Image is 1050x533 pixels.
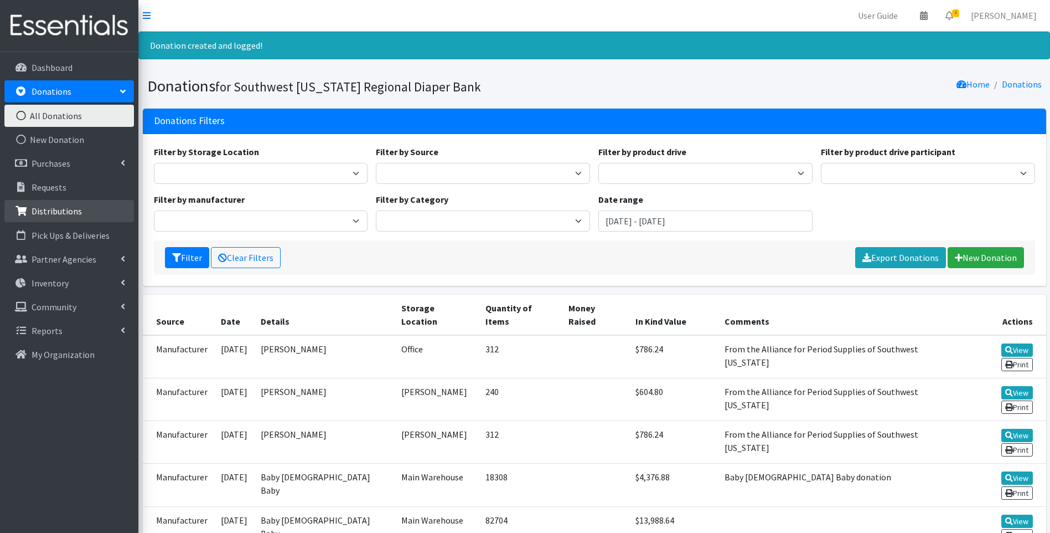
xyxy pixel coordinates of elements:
a: Clear Filters [211,247,281,268]
th: Money Raised [562,295,629,335]
p: Donations [32,86,71,97]
label: Filter by product drive participant [821,145,955,158]
td: Main Warehouse [395,464,479,506]
td: 240 [479,378,562,421]
td: [DATE] [214,421,254,464]
a: New Donation [4,129,134,151]
td: 312 [479,421,562,464]
label: Filter by Source [376,145,438,158]
a: Print [1001,443,1033,457]
th: Date [214,295,254,335]
a: View [1001,429,1033,442]
h1: Donations [147,76,591,96]
p: Partner Agencies [32,254,96,265]
td: From the Alliance for Period Supplies of Southwest [US_STATE] [718,335,963,378]
a: Donations [1002,79,1042,90]
label: Filter by Storage Location [154,145,259,158]
th: In Kind Value [629,295,718,335]
td: [PERSON_NAME] [395,421,479,464]
td: Manufacturer [143,335,214,378]
p: My Organization [32,349,95,360]
td: [PERSON_NAME] [254,335,395,378]
td: Manufacturer [143,464,214,506]
a: All Donations [4,105,134,127]
p: Reports [32,325,63,336]
a: Print [1001,358,1033,371]
a: Print [1001,486,1033,500]
a: Dashboard [4,57,134,79]
a: User Guide [849,4,907,27]
td: 312 [479,335,562,378]
label: Date range [598,193,643,206]
button: Filter [165,247,209,268]
th: Storage Location [395,295,479,335]
p: Distributions [32,206,82,217]
a: Home [956,79,990,90]
a: Donations [4,80,134,102]
p: Purchases [32,158,70,169]
td: [DATE] [214,464,254,506]
th: Comments [718,295,963,335]
a: New Donation [948,247,1024,268]
p: Inventory [32,278,69,289]
td: $604.80 [629,378,718,421]
a: Purchases [4,152,134,175]
a: Partner Agencies [4,248,134,270]
p: Community [32,301,76,312]
a: View [1001,515,1033,528]
td: 18308 [479,464,562,506]
td: [DATE] [214,335,254,378]
td: [PERSON_NAME] [254,378,395,421]
label: Filter by Category [376,193,448,206]
td: [PERSON_NAME] [254,421,395,464]
small: for Southwest [US_STATE] Regional Diaper Bank [215,79,481,95]
div: Donation created and logged! [138,32,1050,59]
p: Requests [32,182,66,193]
td: $786.24 [629,421,718,464]
a: View [1001,344,1033,357]
td: Manufacturer [143,378,214,421]
a: Export Donations [855,247,946,268]
td: [PERSON_NAME] [395,378,479,421]
p: Pick Ups & Deliveries [32,230,110,241]
a: My Organization [4,344,134,366]
td: Baby [DEMOGRAPHIC_DATA] Baby [254,464,395,506]
a: Distributions [4,200,134,222]
td: $786.24 [629,335,718,378]
td: Office [395,335,479,378]
a: [PERSON_NAME] [962,4,1046,27]
a: 4 [937,4,962,27]
th: Actions [963,295,1046,335]
span: 4 [952,9,959,17]
label: Filter by manufacturer [154,193,245,206]
td: From the Alliance for Period Supplies of Southwest [US_STATE] [718,421,963,464]
a: Reports [4,320,134,342]
a: Inventory [4,272,134,294]
td: From the Alliance for Period Supplies of Southwest [US_STATE] [718,378,963,421]
td: Baby [DEMOGRAPHIC_DATA] Baby donation [718,464,963,506]
h3: Donations Filters [154,115,225,127]
td: Manufacturer [143,421,214,464]
td: [DATE] [214,378,254,421]
label: Filter by product drive [598,145,686,158]
a: View [1001,471,1033,485]
a: Requests [4,176,134,198]
th: Source [143,295,214,335]
a: Community [4,296,134,318]
input: January 1, 2011 - December 31, 2011 [598,211,813,232]
a: Pick Ups & Deliveries [4,224,134,247]
p: Dashboard [32,62,73,73]
a: View [1001,386,1033,399]
a: Print [1001,401,1033,414]
th: Details [254,295,395,335]
th: Quantity of Items [479,295,562,335]
td: $4,376.88 [629,464,718,506]
img: HumanEssentials [4,7,134,44]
